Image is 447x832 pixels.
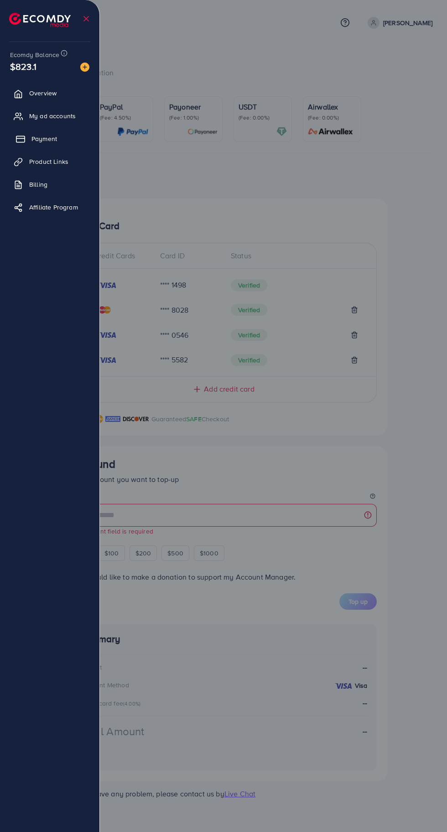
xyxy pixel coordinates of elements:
[29,89,57,98] span: Overview
[31,134,57,143] span: Payment
[7,84,93,102] a: Overview
[7,175,93,194] a: Billing
[7,198,93,216] a: Affiliate Program
[7,152,93,171] a: Product Links
[9,13,71,27] img: logo
[7,107,93,125] a: My ad accounts
[10,50,59,59] span: Ecomdy Balance
[29,157,68,166] span: Product Links
[29,111,76,120] span: My ad accounts
[7,130,93,148] a: Payment
[10,60,36,73] span: $823.1
[80,63,89,72] img: image
[408,791,440,825] iframe: Chat
[29,203,78,212] span: Affiliate Program
[29,180,47,189] span: Billing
